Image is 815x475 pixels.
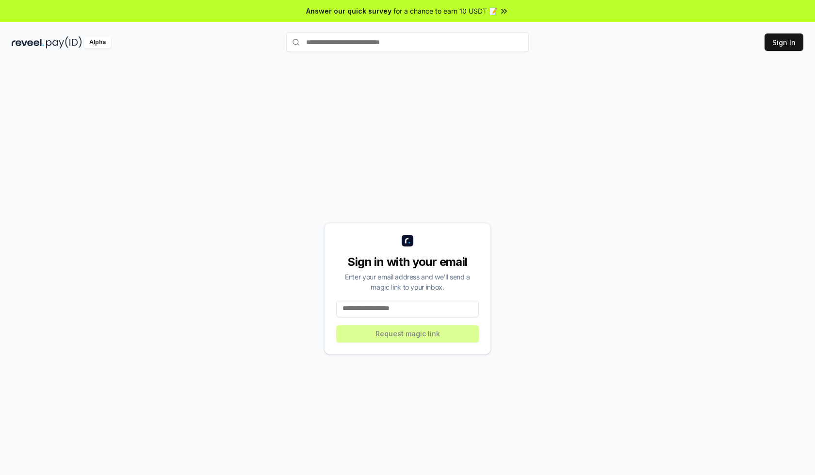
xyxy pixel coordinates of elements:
[402,235,413,246] img: logo_small
[336,254,479,270] div: Sign in with your email
[306,6,391,16] span: Answer our quick survey
[336,272,479,292] div: Enter your email address and we’ll send a magic link to your inbox.
[765,33,803,51] button: Sign In
[393,6,497,16] span: for a chance to earn 10 USDT 📝
[46,36,82,49] img: pay_id
[12,36,44,49] img: reveel_dark
[84,36,111,49] div: Alpha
